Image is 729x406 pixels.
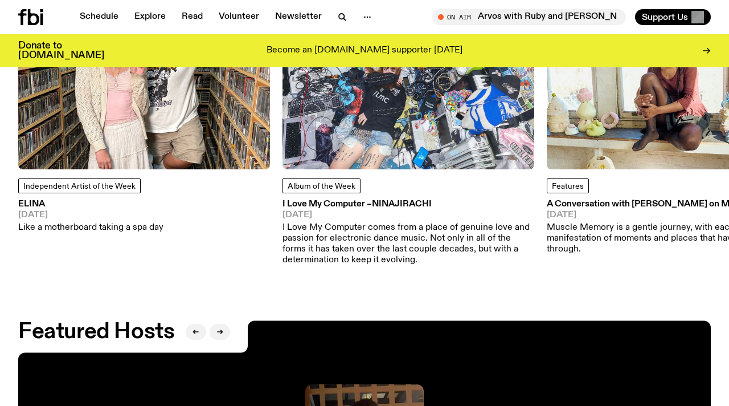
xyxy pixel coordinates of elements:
p: Become an [DOMAIN_NAME] supporter [DATE] [267,46,462,56]
a: Explore [128,9,173,25]
span: [DATE] [18,211,163,220]
h3: I Love My Computer – [282,200,534,209]
a: Newsletter [268,9,329,25]
a: Independent Artist of the Week [18,178,141,193]
a: Read [175,9,210,25]
button: Support Us [635,9,711,25]
span: Album of the Week [288,182,355,190]
a: Album of the Week [282,178,361,193]
span: Features [552,182,584,190]
p: Like a motherboard taking a spa day [18,222,163,233]
a: Volunteer [212,9,266,25]
span: [DATE] [282,211,534,220]
h2: Featured Hosts [18,322,174,342]
h3: ELINA [18,200,163,209]
span: Support Us [642,12,688,22]
p: I Love My Computer comes from a place of genuine love and passion for electronic dance music. Not... [282,222,534,266]
a: I Love My Computer –Ninajirachi[DATE]I Love My Computer comes from a place of genuine love and pa... [282,200,534,266]
a: Features [547,178,589,193]
h3: Donate to [DOMAIN_NAME] [18,41,104,60]
a: ELINA[DATE]Like a motherboard taking a spa day [18,200,163,233]
span: Ninajirachi [372,200,432,209]
button: On AirArvos with Ruby and [PERSON_NAME] [432,9,626,25]
span: Independent Artist of the Week [23,182,136,190]
a: Schedule [73,9,125,25]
